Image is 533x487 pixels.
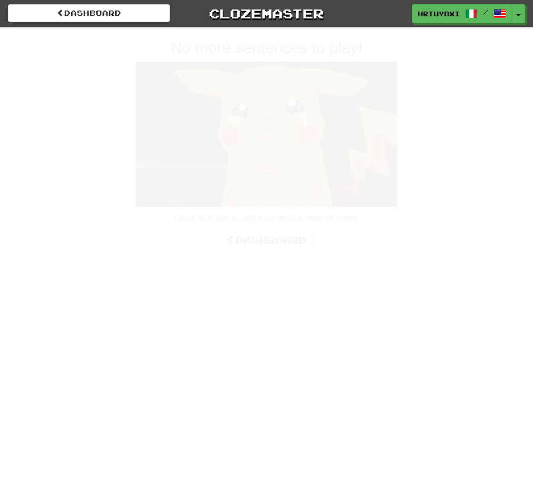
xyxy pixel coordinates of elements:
[217,228,316,252] a: Dashboard
[186,4,348,23] a: Clozemaster
[308,28,317,41] span: 0
[8,4,170,22] a: Dashboard
[19,39,514,56] h2: No more sentences to play!
[412,4,512,23] a: hrtuybxi /
[136,62,397,207] img: sad-pikachu.gif
[161,28,170,41] span: 0
[426,28,435,41] span: 0
[19,212,514,223] p: Check back later as sentences become ready for review.
[483,8,488,16] span: /
[418,9,460,18] span: hrtuybxi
